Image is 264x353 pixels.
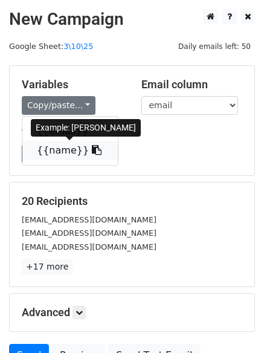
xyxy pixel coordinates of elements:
a: +17 more [22,259,72,274]
h5: 20 Recipients [22,195,242,208]
a: Daily emails left: 50 [174,42,255,51]
h5: Email column [141,78,243,91]
div: Example: [PERSON_NAME] [31,119,141,137]
small: [EMAIL_ADDRESS][DOMAIN_NAME] [22,242,156,251]
h5: Variables [22,78,123,91]
h5: Advanced [22,306,242,319]
small: [EMAIL_ADDRESS][DOMAIN_NAME] [22,215,156,224]
small: [EMAIL_ADDRESS][DOMAIN_NAME] [22,228,156,238]
small: Google Sheet: [9,42,93,51]
h2: New Campaign [9,9,255,30]
a: 3\10\25 [63,42,93,51]
span: Daily emails left: 50 [174,40,255,53]
a: {{name}} [22,141,118,160]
